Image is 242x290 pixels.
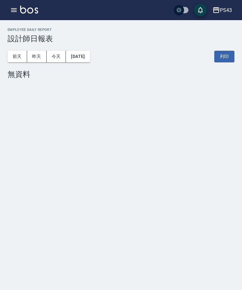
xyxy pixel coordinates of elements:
div: PS43 [220,6,232,14]
button: [DATE] [66,51,90,62]
button: save [194,4,207,16]
button: 列印 [214,51,234,62]
h3: 設計師日報表 [8,34,234,43]
div: 無資料 [8,70,234,79]
button: 今天 [47,51,66,62]
button: 昨天 [27,51,47,62]
button: 前天 [8,51,27,62]
img: Logo [20,6,38,14]
h2: Employee Daily Report [8,28,234,32]
button: PS43 [210,4,234,17]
